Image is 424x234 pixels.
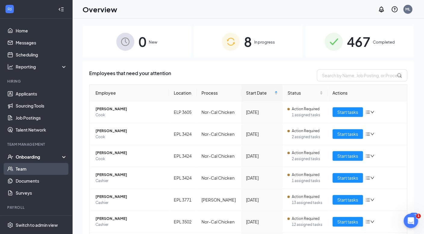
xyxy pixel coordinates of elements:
[405,7,410,12] div: ML
[332,173,363,183] button: Start tasks
[16,25,67,37] a: Home
[95,134,164,140] span: Cook
[282,85,327,101] th: Status
[246,131,278,137] div: [DATE]
[16,112,67,124] a: Job Postings
[149,39,157,45] span: New
[332,217,363,226] button: Start tasks
[291,112,323,118] span: 1 assigned tasks
[246,109,278,115] div: [DATE]
[95,106,164,112] span: [PERSON_NAME]
[16,88,67,100] a: Applicants
[197,85,241,101] th: Process
[365,153,370,158] span: bars
[7,222,13,228] svg: Settings
[291,150,319,156] span: Action Required
[139,31,146,52] span: 0
[89,69,171,81] span: Employees that need your attention
[246,90,273,96] span: Start Date
[7,64,13,70] svg: Analysis
[332,129,363,139] button: Start tasks
[370,132,374,136] span: down
[332,195,363,205] button: Start tasks
[347,31,370,52] span: 467
[7,142,66,147] div: Team Management
[197,189,241,211] td: [PERSON_NAME]
[291,172,319,178] span: Action Required
[169,85,197,101] th: Location
[16,37,67,49] a: Messages
[332,107,363,117] button: Start tasks
[83,4,117,14] h1: Overview
[7,79,66,84] div: Hiring
[95,222,164,228] span: Cashier
[291,194,319,200] span: Action Required
[328,85,407,101] th: Actions
[95,200,164,206] span: Cashier
[291,200,323,206] span: 13 assigned tasks
[246,218,278,225] div: [DATE]
[16,214,67,226] a: PayrollCrown
[7,6,13,12] svg: WorkstreamLogo
[197,167,241,189] td: Nor-Cal Chicken
[95,112,164,118] span: Cook
[16,163,67,175] a: Team
[197,101,241,123] td: Nor-Cal Chicken
[337,196,358,203] span: Start tasks
[246,175,278,181] div: [DATE]
[7,154,13,160] svg: UserCheck
[291,178,323,184] span: 1 assigned tasks
[16,124,67,136] a: Talent Network
[365,219,370,224] span: bars
[291,106,319,112] span: Action Required
[95,128,164,134] span: [PERSON_NAME]
[416,214,421,218] span: 1
[89,85,169,101] th: Employee
[169,123,197,145] td: EPL 3424
[169,211,197,233] td: EPL 3502
[95,156,164,162] span: Cook
[291,156,323,162] span: 2 assigned tasks
[365,132,370,136] span: bars
[169,189,197,211] td: EPL 3771
[337,131,358,137] span: Start tasks
[365,175,370,180] span: bars
[291,216,319,222] span: Action Required
[95,216,164,222] span: [PERSON_NAME]
[287,90,318,96] span: Status
[16,187,67,199] a: Surveys
[370,154,374,158] span: down
[337,109,358,115] span: Start tasks
[16,222,58,228] div: Switch to admin view
[337,153,358,159] span: Start tasks
[373,39,395,45] span: Completed
[7,205,66,210] div: Payroll
[16,154,62,160] div: Onboarding
[370,220,374,224] span: down
[365,110,370,114] span: bars
[16,49,67,61] a: Scheduling
[332,151,363,161] button: Start tasks
[197,145,241,167] td: Nor-Cal Chicken
[16,64,67,70] div: Reporting
[16,175,67,187] a: Documents
[410,213,418,218] div: 140
[370,110,374,114] span: down
[197,211,241,233] td: Nor-Cal Chicken
[169,101,197,123] td: ELP 3605
[291,222,323,228] span: 12 assigned tasks
[391,6,398,13] svg: QuestionInfo
[169,145,197,167] td: EPL 3424
[244,31,252,52] span: 8
[365,197,370,202] span: bars
[254,39,275,45] span: In progress
[95,178,164,184] span: Cashier
[16,100,67,112] a: Sourcing Tools
[337,175,358,181] span: Start tasks
[291,134,323,140] span: 2 assigned tasks
[404,214,418,228] iframe: Intercom live chat
[95,172,164,178] span: [PERSON_NAME]
[317,69,407,81] input: Search by Name, Job Posting, or Process
[95,150,164,156] span: [PERSON_NAME]
[291,128,319,134] span: Action Required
